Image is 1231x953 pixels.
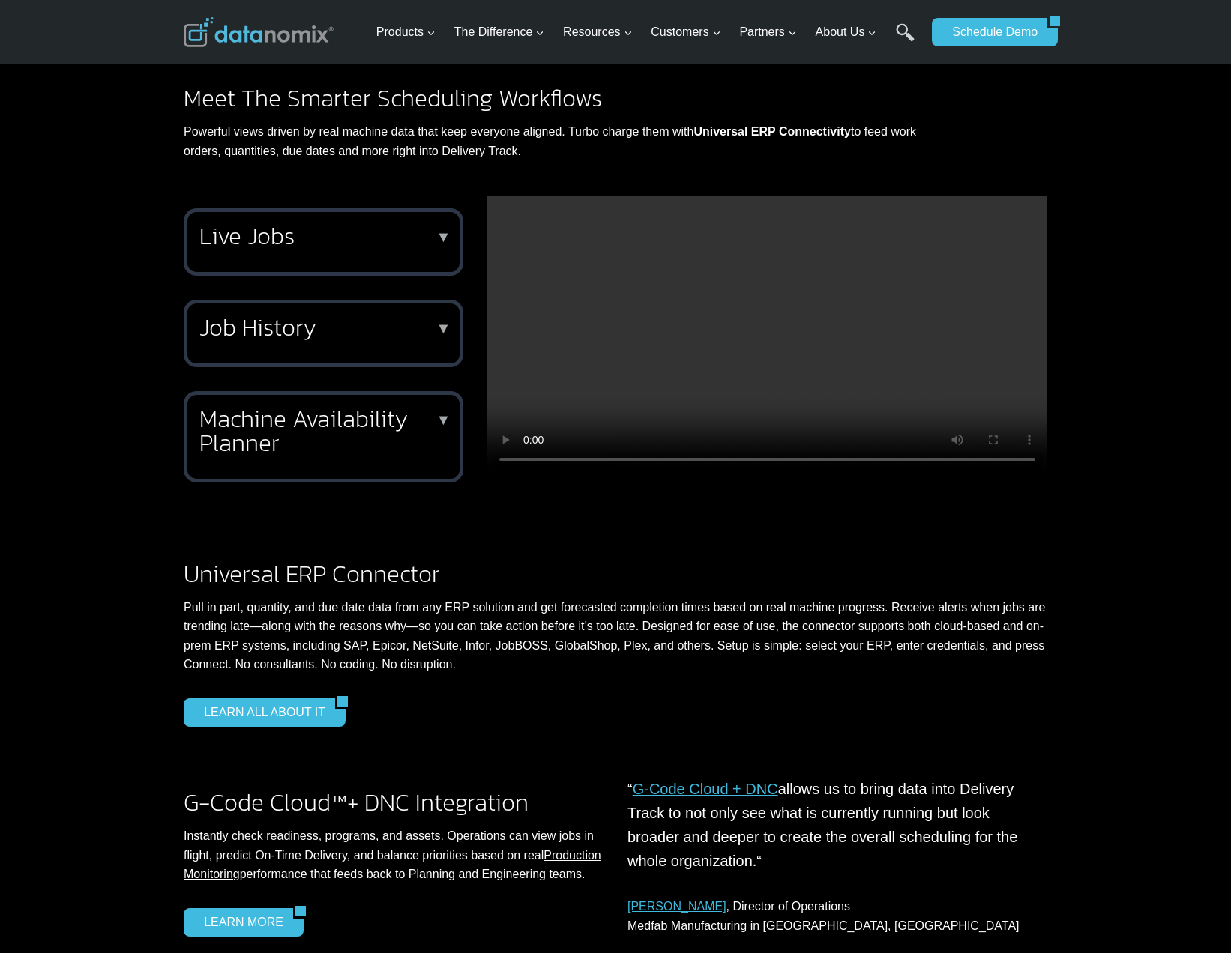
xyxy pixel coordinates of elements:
strong: Universal ERP Connectivity [693,125,851,138]
a: Terms [168,334,190,345]
p: Pull in part, quantity, and due date data from any ERP solution and get forecasted completion tim... [184,598,1047,674]
h2: Job History [199,315,442,339]
span: Products [376,22,436,42]
h2: Universal ERP Connector [184,562,1047,586]
span: About Us [816,22,877,42]
span: Last Name [337,1,385,14]
a: LEARN ALL ABOUT IT [184,698,335,727]
span: Resources [563,22,632,42]
span: The Difference [454,22,545,42]
a: G-Code Cloud™ [184,784,347,820]
h2: Live Jobs [199,224,442,248]
p: ▼ [436,323,451,333]
span: Phone number [337,62,405,76]
a: G-Code Cloud + DNC [633,781,778,797]
a: Privacy Policy [204,334,253,345]
span: State/Region [337,185,395,199]
p: ▼ [436,232,451,242]
h2: Meet The Smarter Scheduling Workflows [184,86,927,110]
h2: + DNC Integration [184,790,604,814]
img: Datanomix [184,17,334,47]
a: Search [896,23,915,57]
span: Customers [651,22,720,42]
p: Powerful views driven by real machine data that keep everyone aligned. Turbo charge them with to ... [184,122,927,160]
nav: Primary Navigation [370,8,925,57]
p: “ allows us to bring data into Delivery Track to not only see what is currently running but look ... [627,777,1029,873]
p: ▼ [436,414,451,425]
h2: Machine Availability Planner [199,407,442,455]
a: Schedule Demo [932,18,1047,46]
span: Partners [739,22,796,42]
